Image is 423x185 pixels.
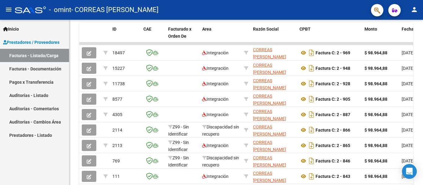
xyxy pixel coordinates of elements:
[202,81,229,86] span: Integración
[364,174,387,179] strong: $ 98.964,88
[364,50,387,55] strong: $ 98.964,88
[112,158,120,163] span: 769
[411,6,418,13] mat-icon: person
[168,140,189,152] span: Z99 - Sin Identificar
[253,46,294,59] div: 27311602417
[5,6,12,13] mat-icon: menu
[253,139,294,152] div: 27311602417
[307,63,316,73] i: Descargar documento
[253,93,294,106] div: 27311602417
[402,128,414,132] span: [DATE]
[316,97,350,102] strong: Factura C: 2 - 905
[364,112,387,117] strong: $ 98.964,88
[202,174,229,179] span: Integración
[364,66,387,71] strong: $ 98.964,88
[253,170,294,183] div: 27311602417
[316,81,350,86] strong: Factura C: 2 - 928
[202,143,229,148] span: Integración
[112,50,125,55] span: 18497
[402,97,414,102] span: [DATE]
[141,23,166,50] datatable-header-cell: CAE
[253,77,294,90] div: 27311602417
[253,124,286,137] span: CORREAS [PERSON_NAME]
[402,50,414,55] span: [DATE]
[253,63,286,75] span: CORREAS [PERSON_NAME]
[402,143,414,148] span: [DATE]
[297,23,362,50] datatable-header-cell: CPBT
[364,97,387,102] strong: $ 98.964,88
[253,155,286,167] span: CORREAS [PERSON_NAME]
[202,124,239,137] span: Discapacidad sin recupero
[166,23,200,50] datatable-header-cell: Facturado x Orden De
[112,112,122,117] span: 4305
[364,27,377,32] span: Monto
[251,23,297,50] datatable-header-cell: Razón Social
[402,66,414,71] span: [DATE]
[110,23,141,50] datatable-header-cell: ID
[253,154,294,167] div: 27311602417
[202,50,229,55] span: Integración
[49,3,71,17] span: - omint
[307,125,316,135] i: Descargar documento
[364,81,387,86] strong: $ 98.964,88
[253,62,294,75] div: 27311602417
[253,94,286,106] span: CORREAS [PERSON_NAME]
[307,110,316,120] i: Descargar documento
[202,66,229,71] span: Integración
[112,27,116,32] span: ID
[168,124,189,137] span: Z99 - Sin Identificar
[253,109,286,121] span: CORREAS [PERSON_NAME]
[253,140,286,152] span: CORREAS [PERSON_NAME]
[316,128,350,132] strong: Factura C: 2 - 866
[202,112,229,117] span: Integración
[253,124,294,137] div: 27311602417
[402,164,417,179] div: Open Intercom Messenger
[364,128,387,132] strong: $ 98.964,88
[3,39,59,46] span: Prestadores / Proveedores
[71,3,159,17] span: - CORREAS [PERSON_NAME]
[316,143,350,148] strong: Factura C: 2 - 865
[253,171,286,183] span: CORREAS [PERSON_NAME]
[112,97,122,102] span: 8577
[307,48,316,58] i: Descargar documento
[316,158,350,163] strong: Factura C: 2 - 846
[402,174,414,179] span: [DATE]
[316,112,350,117] strong: Factura C: 2 - 887
[253,47,286,59] span: CORREAS [PERSON_NAME]
[307,94,316,104] i: Descargar documento
[112,174,120,179] span: 111
[364,143,387,148] strong: $ 98.964,88
[202,27,211,32] span: Area
[253,27,279,32] span: Razón Social
[299,27,311,32] span: CPBT
[316,174,350,179] strong: Factura C: 2 - 843
[307,171,316,181] i: Descargar documento
[112,128,122,132] span: 2114
[316,66,350,71] strong: Factura C: 2 - 948
[253,78,286,90] span: CORREAS [PERSON_NAME]
[168,27,191,39] span: Facturado x Orden De
[364,158,387,163] strong: $ 98.964,88
[112,66,125,71] span: 15227
[112,81,125,86] span: 11738
[202,155,239,167] span: Discapacidad sin recupero
[316,50,350,55] strong: Factura C: 2 - 969
[402,112,414,117] span: [DATE]
[307,79,316,89] i: Descargar documento
[402,81,414,86] span: [DATE]
[202,97,229,102] span: Integración
[143,27,151,32] span: CAE
[307,156,316,166] i: Descargar documento
[307,141,316,150] i: Descargar documento
[168,155,189,167] span: Z99 - Sin Identificar
[253,108,294,121] div: 27311602417
[112,143,122,148] span: 2113
[402,158,414,163] span: [DATE]
[362,23,399,50] datatable-header-cell: Monto
[3,26,19,32] span: Inicio
[200,23,242,50] datatable-header-cell: Area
